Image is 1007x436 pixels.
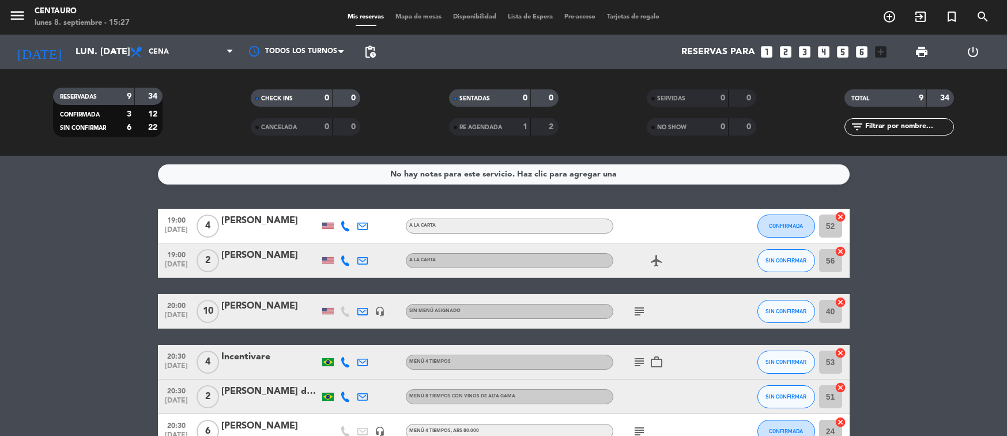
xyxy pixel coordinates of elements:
[769,223,803,229] span: CONFIRMADA
[523,94,527,102] strong: 0
[197,249,219,272] span: 2
[757,351,815,374] button: SIN CONFIRMAR
[409,394,515,399] span: MENÚ 8 TIEMPOS CON VINOS DE ALTA GAMA
[197,385,219,408] span: 2
[873,44,888,59] i: add_box
[549,123,556,131] strong: 2
[816,44,831,59] i: looks_4
[835,246,846,257] i: cancel
[657,125,687,130] span: NO SHOW
[162,247,191,261] span: 19:00
[325,94,329,102] strong: 0
[502,14,559,20] span: Lista de Espera
[757,215,815,238] button: CONFIRMADA
[459,96,490,102] span: SENTADAS
[127,123,131,131] strong: 6
[632,355,646,369] i: subject
[851,96,869,102] span: TOTAL
[835,211,846,223] i: cancel
[765,257,806,264] span: SIN CONFIRMAR
[746,123,753,131] strong: 0
[850,120,864,134] i: filter_list
[650,355,663,369] i: work_outline
[759,44,774,59] i: looks_one
[162,226,191,239] span: [DATE]
[351,94,358,102] strong: 0
[549,94,556,102] strong: 0
[721,123,725,131] strong: 0
[261,96,293,102] span: CHECK INS
[363,45,377,59] span: pending_actions
[746,94,753,102] strong: 0
[9,39,70,65] i: [DATE]
[149,48,169,56] span: Cena
[60,112,100,118] span: CONFIRMADA
[390,168,617,181] div: No hay notas para este servicio. Haz clic para agregar una
[835,382,846,393] i: cancel
[148,110,160,118] strong: 12
[757,300,815,323] button: SIN CONFIRMAR
[835,347,846,359] i: cancel
[325,123,329,131] strong: 0
[769,428,803,434] span: CONFIRMADA
[390,14,447,20] span: Mapa de mesas
[197,351,219,374] span: 4
[797,44,812,59] i: looks_3
[162,349,191,362] span: 20:30
[757,385,815,408] button: SIN CONFIRMAR
[35,17,130,29] div: lunes 8. septiembre - 15:27
[162,311,191,325] span: [DATE]
[447,14,502,20] span: Disponibilidad
[459,125,502,130] span: RE AGENDADA
[35,6,130,17] div: Centauro
[409,223,436,228] span: A LA CARTA
[765,308,806,314] span: SIN CONFIRMAR
[854,44,869,59] i: looks_6
[162,418,191,431] span: 20:30
[757,249,815,272] button: SIN CONFIRMAR
[162,397,191,410] span: [DATE]
[409,309,461,313] span: Sin menú asignado
[681,47,755,58] span: Reservas para
[375,306,385,317] i: headset_mic
[351,123,358,131] strong: 0
[221,419,319,434] div: [PERSON_NAME]
[60,125,106,131] span: SIN CONFIRMAR
[976,10,990,24] i: search
[945,10,959,24] i: turned_in_not
[221,349,319,364] div: Incentivare
[197,215,219,238] span: 4
[914,10,927,24] i: exit_to_app
[162,213,191,226] span: 19:00
[127,92,131,100] strong: 9
[835,296,846,308] i: cancel
[451,429,479,433] span: , ARS 80.000
[162,298,191,311] span: 20:00
[940,94,952,102] strong: 34
[221,248,319,263] div: [PERSON_NAME]
[947,35,998,69] div: LOG OUT
[162,261,191,274] span: [DATE]
[559,14,601,20] span: Pre-acceso
[148,92,160,100] strong: 34
[632,305,646,318] i: subject
[864,121,953,133] input: Filtrar por nombre...
[221,299,319,314] div: [PERSON_NAME]
[60,94,97,100] span: RESERVADAS
[221,213,319,228] div: [PERSON_NAME]
[657,96,685,102] span: SERVIDAS
[162,362,191,375] span: [DATE]
[601,14,665,20] span: Tarjetas de regalo
[9,7,26,28] button: menu
[9,7,26,24] i: menu
[261,125,297,130] span: CANCELADA
[107,45,121,59] i: arrow_drop_down
[835,44,850,59] i: looks_5
[409,429,479,433] span: MENÚ 4 TIEMPOS
[778,44,793,59] i: looks_two
[915,45,929,59] span: print
[197,300,219,323] span: 10
[966,45,980,59] i: power_settings_new
[342,14,390,20] span: Mis reservas
[765,359,806,365] span: SIN CONFIRMAR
